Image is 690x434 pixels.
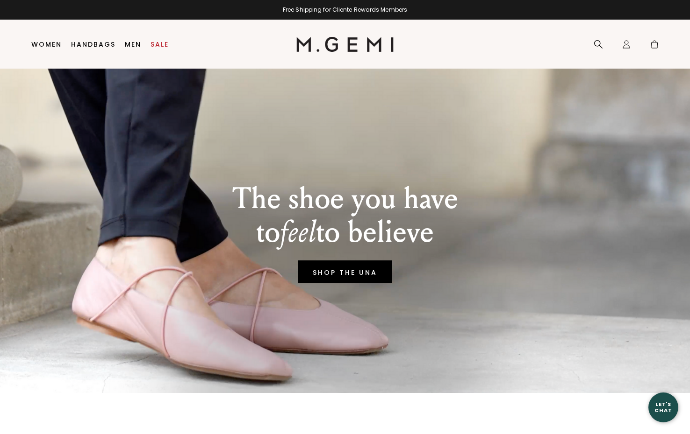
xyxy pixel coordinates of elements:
[71,41,115,48] a: Handbags
[296,37,394,52] img: M.Gemi
[31,41,62,48] a: Women
[151,41,169,48] a: Sale
[280,214,316,250] em: feel
[648,401,678,413] div: Let's Chat
[232,216,458,249] p: to to believe
[298,260,392,283] a: SHOP THE UNA
[232,182,458,216] p: The shoe you have
[125,41,141,48] a: Men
